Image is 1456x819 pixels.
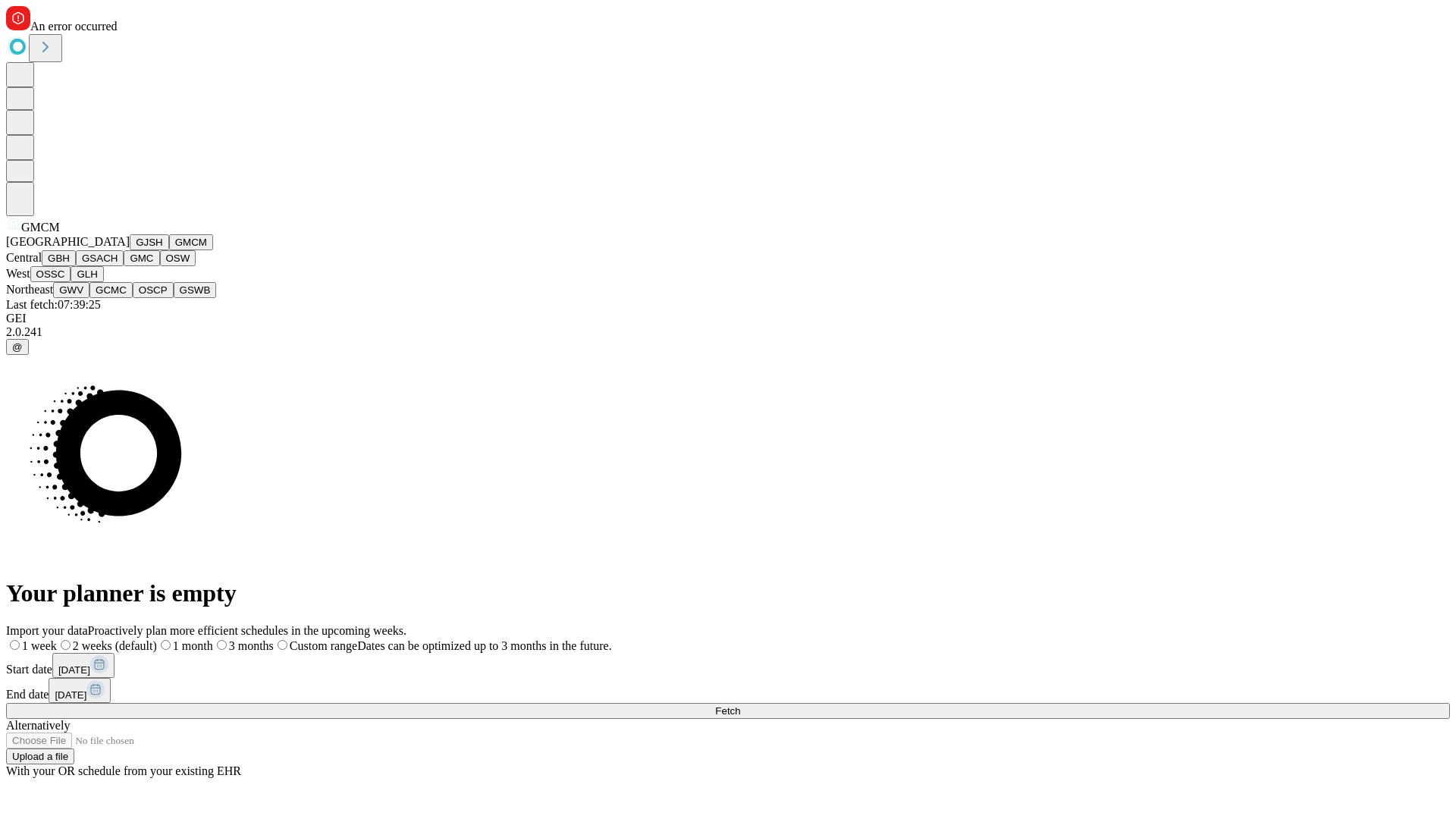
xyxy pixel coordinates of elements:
input: 3 months [217,640,227,650]
div: 2.0.241 [6,325,1450,339]
button: [DATE] [52,653,115,678]
span: 2 weeks (default) [73,639,157,652]
span: Import your data [6,624,88,637]
input: Custom rangeDates can be optimized up to 3 months in the future. [278,640,287,650]
span: Custom range [290,639,357,652]
span: @ [12,341,23,353]
span: 1 month [173,639,213,652]
span: 1 week [22,639,57,652]
button: GBH [42,250,76,266]
span: Last fetch: 07:39:25 [6,298,101,311]
button: GMCM [169,234,213,250]
span: Northeast [6,283,53,296]
span: 3 months [229,639,274,652]
button: OSCP [133,282,174,298]
span: [DATE] [55,689,86,701]
span: Proactively plan more efficient schedules in the upcoming weeks. [88,624,406,637]
div: End date [6,678,1450,703]
span: Central [6,251,42,264]
div: GEI [6,312,1450,325]
button: OSW [160,250,196,266]
span: Alternatively [6,719,70,732]
input: 1 week [10,640,20,650]
span: Dates can be optimized up to 3 months in the future. [357,639,611,652]
button: Fetch [6,703,1450,719]
span: [DATE] [58,664,90,676]
button: [DATE] [49,678,111,703]
button: GJSH [130,234,169,250]
span: With your OR schedule from your existing EHR [6,764,241,777]
button: GCMC [89,282,133,298]
button: GLH [71,266,103,282]
span: Fetch [715,705,740,717]
button: OSSC [30,266,71,282]
button: GSACH [76,250,124,266]
button: GWV [53,282,89,298]
div: Start date [6,653,1450,678]
span: An error occurred [30,20,118,33]
input: 1 month [161,640,171,650]
button: Upload a file [6,748,74,764]
button: @ [6,339,29,355]
button: GSWB [174,282,217,298]
input: 2 weeks (default) [61,640,71,650]
button: GMC [124,250,159,266]
h1: Your planner is empty [6,579,1450,607]
span: West [6,267,30,280]
span: GMCM [21,221,60,234]
span: [GEOGRAPHIC_DATA] [6,235,130,248]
